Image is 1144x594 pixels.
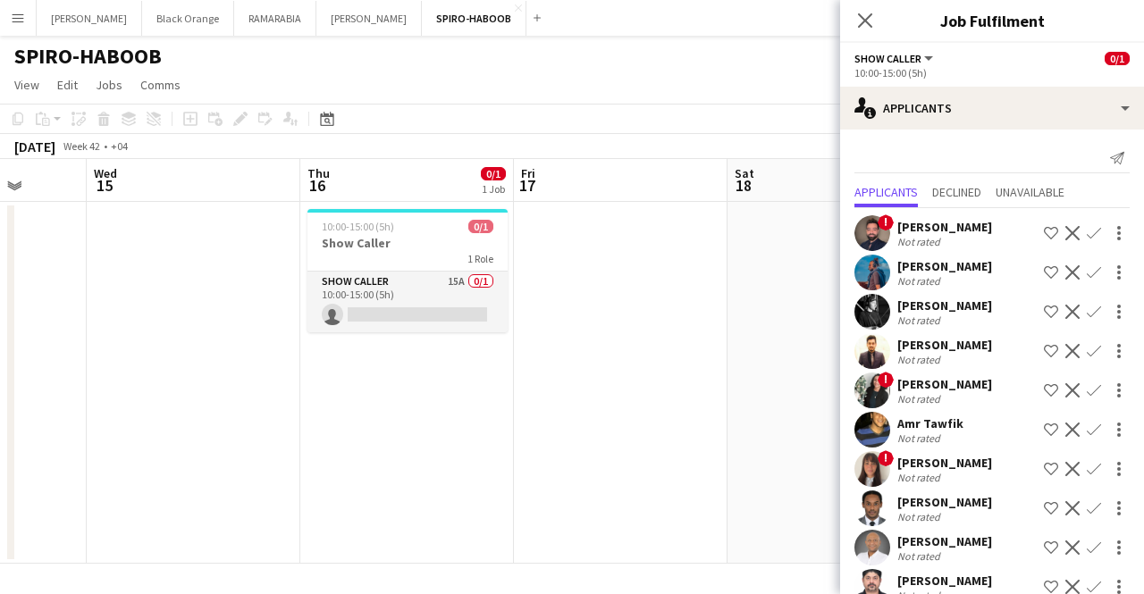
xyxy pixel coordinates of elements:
h1: SPIRO-HABOOB [14,43,162,70]
div: [PERSON_NAME] [897,337,992,353]
button: Show Caller [854,52,936,65]
a: Comms [133,73,188,96]
span: 16 [305,175,330,196]
div: 10:00-15:00 (5h) [854,66,1130,79]
div: Not rated [897,431,944,445]
div: Not rated [897,510,944,523]
span: ! [878,214,894,230]
div: [PERSON_NAME] [897,297,992,314]
span: ! [878,450,894,466]
span: Applicants [854,186,918,198]
app-card-role: Show Caller15A0/110:00-15:00 (5h) [307,272,508,332]
div: Not rated [897,353,944,366]
span: Declined [932,186,981,198]
span: 18 [732,175,754,196]
div: [PERSON_NAME] [897,573,992,589]
span: 15 [91,175,117,196]
div: Not rated [897,314,944,327]
span: ! [878,372,894,388]
button: Black Orange [142,1,234,36]
div: Not rated [897,392,944,406]
app-job-card: 10:00-15:00 (5h)0/1Show Caller1 RoleShow Caller15A0/110:00-15:00 (5h) [307,209,508,332]
span: Comms [140,77,181,93]
button: [PERSON_NAME] [316,1,422,36]
span: Wed [94,165,117,181]
span: Show Caller [854,52,921,65]
span: Unavailable [996,186,1064,198]
div: Not rated [897,549,944,563]
div: Applicants [840,87,1144,130]
button: RAMARABIA [234,1,316,36]
div: Not rated [897,471,944,484]
span: 0/1 [468,220,493,233]
span: 0/1 [1105,52,1130,65]
span: 10:00-15:00 (5h) [322,220,394,233]
div: Not rated [897,274,944,288]
a: Jobs [88,73,130,96]
div: [PERSON_NAME] [897,219,992,235]
div: [PERSON_NAME] [897,376,992,392]
span: Week 42 [59,139,104,153]
button: SPIRO-HABOOB [422,1,526,36]
h3: Show Caller [307,235,508,251]
div: +04 [111,139,128,153]
div: [PERSON_NAME] [897,494,992,510]
div: Not rated [897,235,944,248]
div: [PERSON_NAME] [897,455,992,471]
span: Sat [735,165,754,181]
div: Amr Tawfik [897,415,963,431]
span: Fri [521,165,535,181]
h3: Job Fulfilment [840,9,1144,32]
span: Thu [307,165,330,181]
a: View [7,73,46,96]
span: 0/1 [481,167,506,180]
button: [PERSON_NAME] [37,1,142,36]
span: 1 Role [467,252,493,265]
span: View [14,77,39,93]
span: Jobs [96,77,122,93]
span: 17 [518,175,535,196]
span: Edit [57,77,78,93]
div: [PERSON_NAME] [897,258,992,274]
div: 1 Job [482,182,505,196]
a: Edit [50,73,85,96]
div: [DATE] [14,138,55,155]
div: [PERSON_NAME] [897,533,992,549]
